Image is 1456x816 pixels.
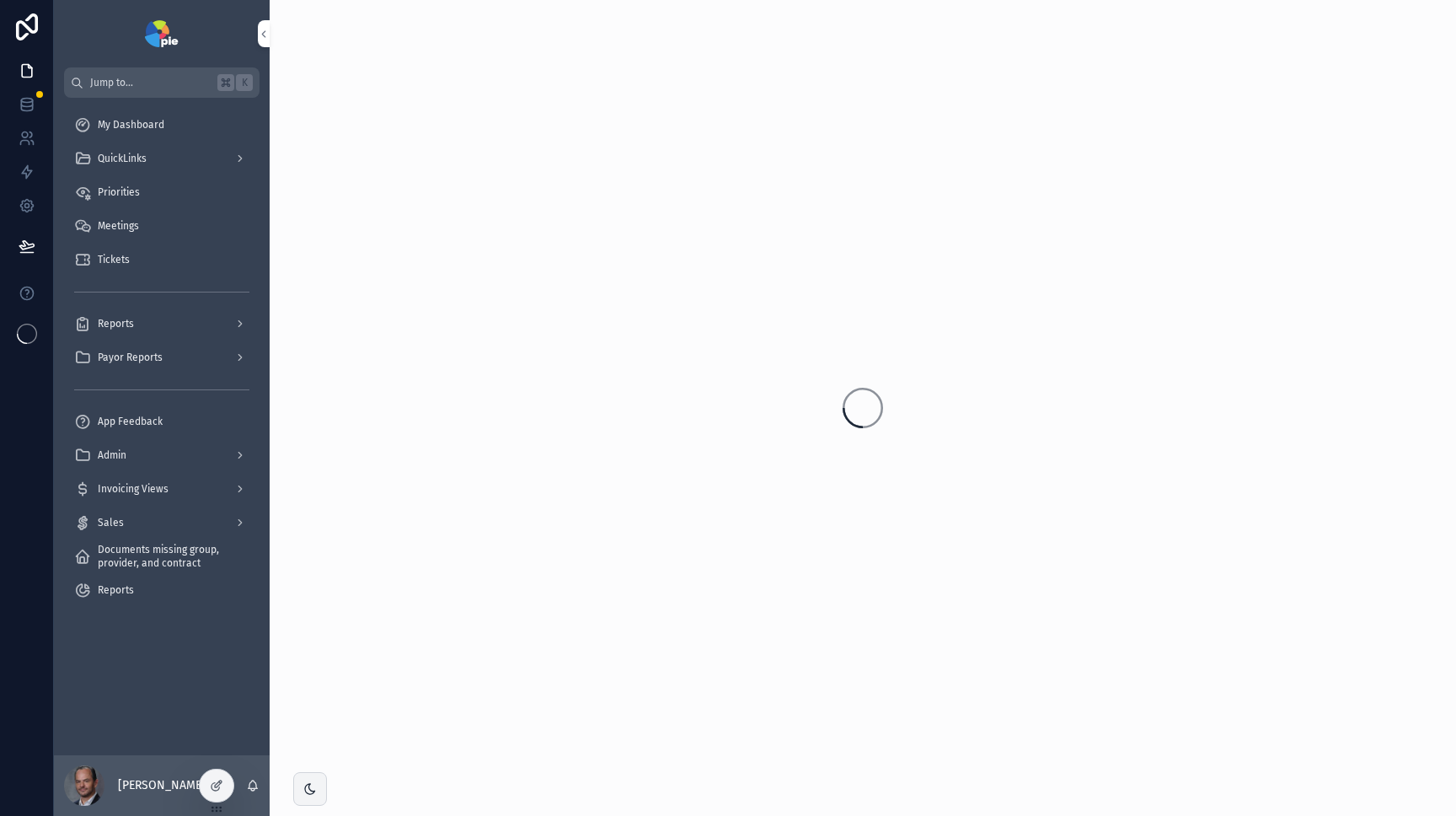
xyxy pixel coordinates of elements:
a: Tickets [64,244,260,275]
a: Admin [64,440,260,470]
span: Meetings [98,219,139,233]
span: My Dashboard [98,118,164,132]
span: Documents missing group, provider, and contract [98,543,243,570]
span: Reports [98,317,134,330]
span: App Feedback [98,415,163,428]
a: Sales [64,507,260,538]
a: Reports [64,309,260,339]
a: Invoicing Views [64,474,260,504]
span: Sales [98,516,124,529]
a: Priorities [64,177,260,207]
span: Jump to... [90,76,211,89]
span: K [238,76,251,89]
span: Tickets [98,253,130,266]
div: scrollable content [54,98,270,627]
a: QuickLinks [64,143,260,174]
span: Invoicing Views [98,482,169,496]
span: QuickLinks [98,152,147,165]
span: Reports [98,583,134,597]
a: Reports [64,575,260,605]
a: Documents missing group, provider, and contract [64,541,260,572]
a: Payor Reports [64,342,260,373]
a: My Dashboard [64,110,260,140]
a: App Feedback [64,406,260,437]
span: Payor Reports [98,351,163,364]
img: App logo [145,20,178,47]
span: Admin [98,448,126,462]
a: Meetings [64,211,260,241]
span: Priorities [98,185,140,199]
button: Jump to...K [64,67,260,98]
p: [PERSON_NAME] [118,777,206,794]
